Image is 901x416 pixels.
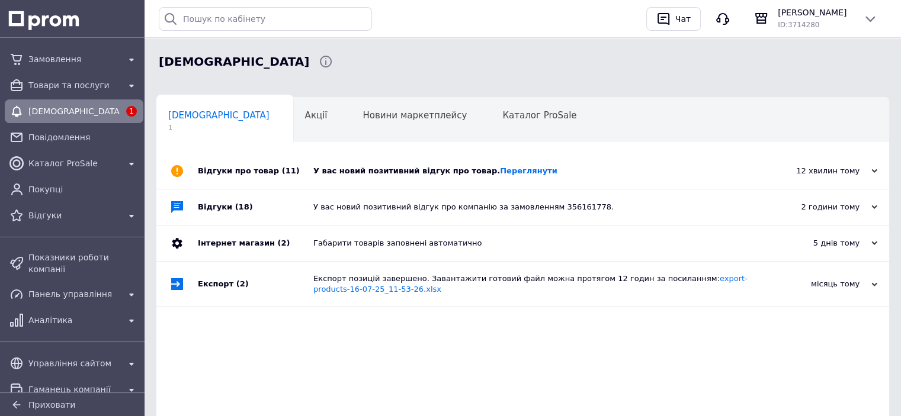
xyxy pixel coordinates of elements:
[28,157,120,169] span: Каталог ProSale
[673,10,693,28] div: Чат
[759,238,877,249] div: 5 днів тому
[235,202,253,211] span: (18)
[313,273,759,295] div: Експорт позицій завершено. Завантажити готовий файл можна протягом 12 годин за посиланням:
[159,7,372,31] input: Пошук по кабінету
[159,53,309,70] span: Сповіщення
[28,314,120,326] span: Аналітика
[500,166,557,175] a: Переглянути
[28,288,120,300] span: Панель управління
[28,79,120,91] span: Товари та послуги
[198,225,313,261] div: Інтернет магазин
[198,153,313,189] div: Відгуки про товар
[28,357,120,369] span: Управління сайтом
[313,274,748,294] a: export-products-16-07-25_11-53-26.xlsx
[305,110,328,121] span: Акції
[28,131,139,143] span: Повідомлення
[28,209,120,221] span: Відгуки
[313,238,759,249] div: Габарити товарів заповнені автоматично
[168,123,270,132] span: 1
[282,166,300,175] span: (11)
[759,279,877,289] div: місяць тому
[313,166,759,176] div: У вас новий позитивний відгук про товар.
[759,202,877,212] div: 2 години тому
[126,106,137,117] span: 1
[198,189,313,225] div: Відгуки
[778,7,854,18] span: [PERSON_NAME]
[778,21,819,29] span: ID: 3714280
[28,400,75,409] span: Приховати
[28,183,139,195] span: Покупці
[759,166,877,176] div: 12 хвилин тому
[363,110,467,121] span: Новини маркетплейсу
[28,105,120,117] span: [DEMOGRAPHIC_DATA]
[502,110,576,121] span: Каталог ProSale
[28,251,139,275] span: Показники роботи компанії
[28,383,120,395] span: Гаманець компанії
[198,262,313,307] div: Експорт
[277,238,290,247] span: (2)
[168,110,270,121] span: [DEMOGRAPHIC_DATA]
[646,7,701,31] button: Чат
[313,202,759,212] div: У вас новий позитивний відгук про компанію за замовленням 356161778.
[236,279,249,288] span: (2)
[28,53,120,65] span: Замовлення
